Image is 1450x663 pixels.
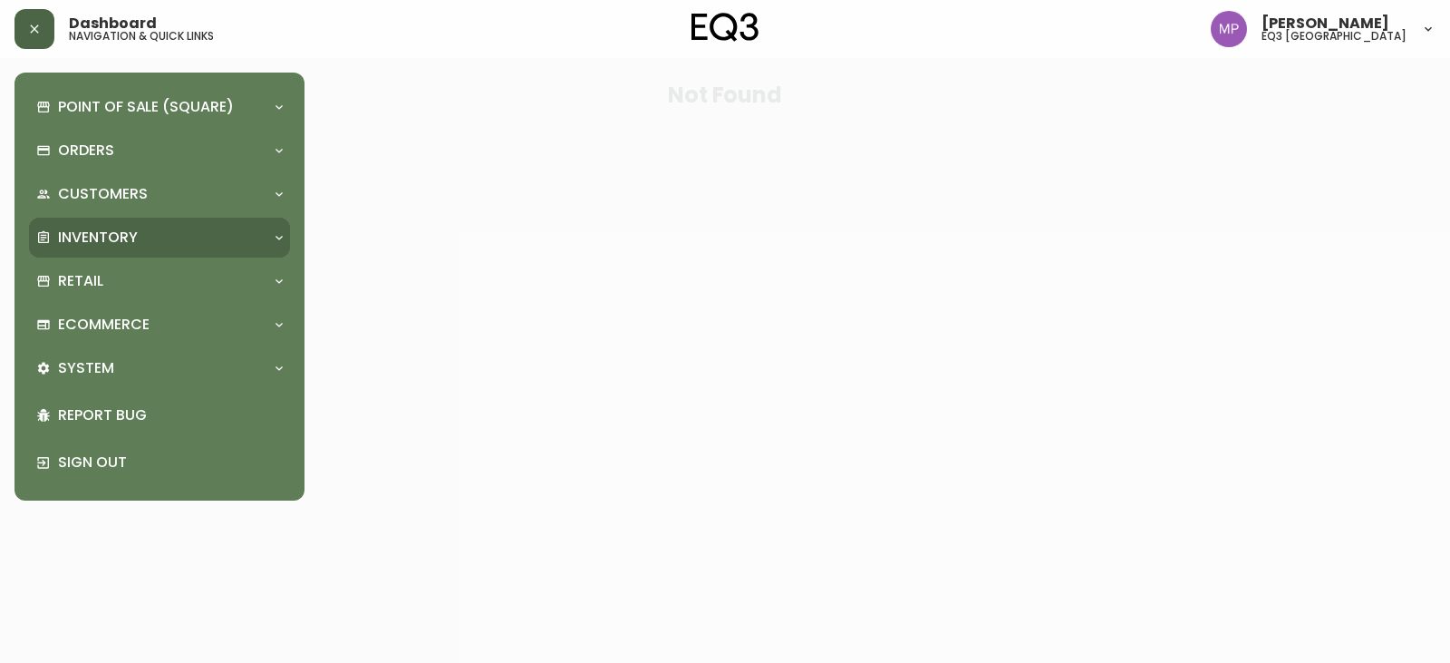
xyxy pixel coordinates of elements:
div: Ecommerce [29,305,290,345]
p: Ecommerce [58,315,150,335]
h5: eq3 [GEOGRAPHIC_DATA] [1261,31,1406,42]
img: logo [691,13,759,42]
p: Orders [58,141,114,161]
div: Point of Sale (Square) [29,87,290,127]
p: Sign Out [58,453,283,473]
div: Sign Out [29,439,290,486]
img: 898fb1fef72bdc68defcae31627d8d29 [1211,11,1247,47]
div: Customers [29,174,290,214]
p: Customers [58,184,148,204]
p: Point of Sale (Square) [58,97,234,117]
div: System [29,348,290,388]
div: Inventory [29,218,290,258]
span: Dashboard [69,16,157,31]
div: Retail [29,261,290,301]
p: System [58,358,114,378]
p: Report Bug [58,405,283,425]
p: Inventory [58,228,138,248]
span: [PERSON_NAME] [1261,16,1389,31]
div: Orders [29,131,290,171]
div: Report Bug [29,392,290,439]
p: Retail [58,271,103,291]
h5: navigation & quick links [69,31,214,42]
